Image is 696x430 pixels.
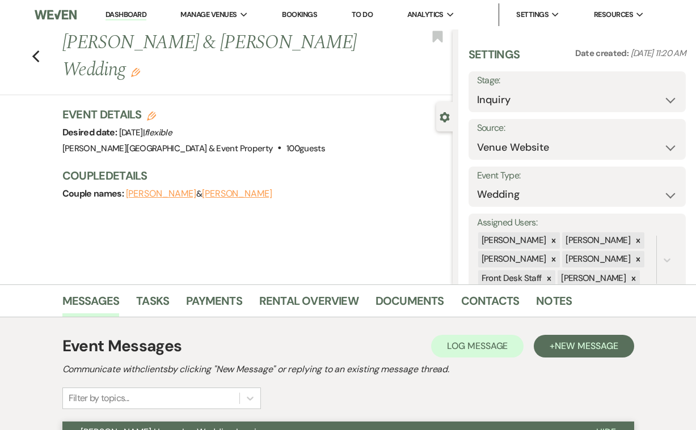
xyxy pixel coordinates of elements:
span: flexible [145,127,172,138]
span: Analytics [407,9,444,20]
label: Assigned Users: [477,215,677,231]
span: New Message [555,340,618,352]
button: Close lead details [440,111,450,122]
a: Notes [536,292,572,317]
span: Date created: [575,48,631,59]
div: [PERSON_NAME] [562,251,632,267]
span: Desired date: [62,126,119,138]
a: Tasks [136,292,169,317]
span: Log Message [447,340,508,352]
span: Resources [594,9,633,20]
div: [PERSON_NAME] [478,232,548,249]
a: Messages [62,292,120,317]
a: Dashboard [106,10,146,20]
h1: [PERSON_NAME] & [PERSON_NAME] Wedding [62,29,370,83]
label: Stage: [477,73,677,89]
a: Payments [186,292,242,317]
span: [PERSON_NAME][GEOGRAPHIC_DATA] & Event Property [62,143,273,154]
h3: Settings [469,46,520,71]
h3: Event Details [62,107,326,122]
div: Front Desk Staff [478,270,543,287]
span: Settings [516,9,549,20]
button: +New Message [534,335,634,357]
a: Bookings [282,10,317,19]
span: & [126,188,272,199]
button: Edit [131,67,140,77]
button: [PERSON_NAME] [202,189,272,198]
label: Source: [477,120,677,137]
a: Contacts [461,292,520,317]
h1: Event Messages [62,334,182,358]
button: [PERSON_NAME] [126,189,196,198]
a: To Do [352,10,373,19]
label: Event Type: [477,168,677,184]
button: Log Message [431,335,524,357]
h2: Communicate with clients by clicking "New Message" or replying to an existing message thread. [62,363,634,376]
img: Weven Logo [35,3,77,27]
div: [PERSON_NAME] [562,232,632,249]
span: [DATE] | [119,127,172,138]
span: Couple names: [62,188,126,199]
span: Manage Venues [180,9,237,20]
span: 100 guests [286,143,325,154]
span: [DATE] 11:20 AM [631,48,686,59]
a: Documents [376,292,444,317]
div: [PERSON_NAME] [478,251,548,267]
a: Rental Overview [259,292,358,317]
div: Filter by topics... [69,391,129,405]
h3: Couple Details [62,168,441,184]
div: [PERSON_NAME] [558,270,627,287]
